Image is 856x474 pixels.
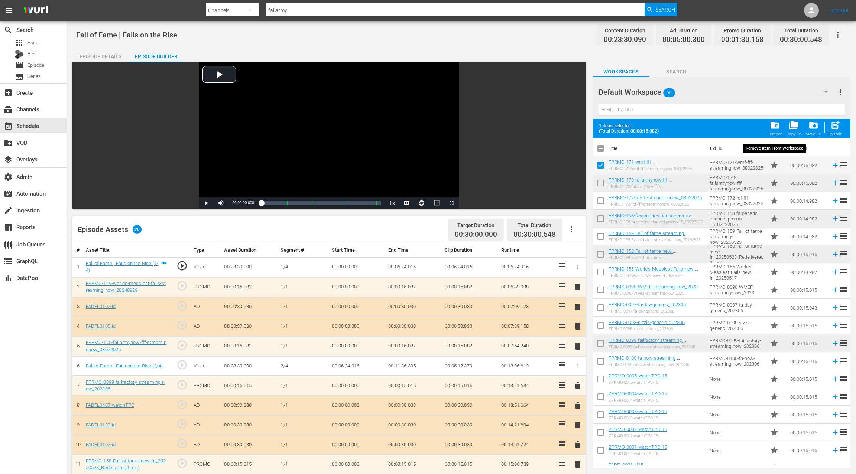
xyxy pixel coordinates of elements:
span: Job Queues [4,240,13,249]
td: FPRMO-159-Fall-of-fame-streaming-now_20250523 [707,228,767,245]
td: 00:06:24.016 [329,356,385,376]
td: 00:00:14.982 [787,210,828,228]
span: Admin [4,173,13,182]
td: 00:06:24.016 [385,257,442,277]
td: 1/1 [278,376,329,396]
svg: Add to Episode [831,339,839,347]
th: Title [609,138,706,159]
div: ZPRMO-0005-watchTPC-15 [609,380,667,385]
button: more_vert [836,83,845,101]
div: FPRMO-0100-fa-now-streaming-now_202306 [609,362,704,367]
span: Promo [770,375,779,383]
td: 00:00:15.082 [442,277,498,297]
span: reorder [839,392,848,401]
a: FPRMO-171-wmf-fff-streamingnow_08022025 [609,159,662,170]
svg: Add to Episode [831,321,839,330]
div: Copy To [787,132,801,137]
button: Episode Details [72,48,128,62]
button: Mute [214,197,228,209]
svg: Add to Episode [831,161,839,169]
td: 00:00:15.015 [787,334,828,352]
span: delete [573,460,582,469]
span: Promo [770,392,779,401]
td: 00:00:00.000 [329,376,385,396]
td: 00:00:00.000 [329,336,385,356]
td: 00:00:15.048 [787,299,828,317]
span: reorder [839,249,848,258]
td: 1/1 [278,297,329,317]
button: delete [573,459,582,470]
div: FPRMO-171-wmf-fff-streamingnow_08022025 [609,166,704,171]
td: 00:00:15.082 [385,277,442,297]
span: delete [573,421,582,429]
td: 5 [72,336,83,356]
div: Bits [15,50,24,59]
span: reorder [839,285,848,294]
span: 00:23:30.090 [604,36,646,44]
div: FPRMO-172-fof-fff-streamingnow_08022025 [609,202,702,207]
td: 00:00:15.015 [787,406,828,424]
span: 00:30:00.548 [780,36,822,44]
a: FPRMO-158-Fall-of-fame-new-fri_20250523_Redelivered(time) [86,458,166,471]
a: FPRMO-170-failarmynow-fff-streamingnow_08022025 [86,340,167,352]
td: 00:00:30.030 [221,297,278,317]
span: reorder [839,321,848,330]
svg: Add to Episode [831,286,839,294]
td: 00:00:14.982 [787,192,828,210]
td: 7 [72,376,83,396]
td: 00:00:15.015 [442,376,498,396]
td: 00:00:30.030 [385,317,442,336]
span: play_circle_outline [176,399,188,410]
button: Move To [803,118,823,139]
td: 3 [72,297,83,317]
span: delete [573,282,582,291]
button: Captions [399,197,414,209]
td: 00:00:30.030 [221,396,278,415]
td: 00:13:06.619 [498,356,555,376]
button: delete [573,321,582,332]
span: 20 [133,225,142,234]
td: Video [191,257,221,277]
span: delete [573,440,582,449]
td: 00:06:39.098 [498,277,555,297]
td: PROMO [191,376,221,396]
span: play_circle_outline [176,280,188,291]
div: Episode Builder [128,48,184,65]
span: Promo [770,232,779,241]
span: delete [573,401,582,410]
button: Episode Builder [128,48,184,62]
td: 9 [72,415,83,435]
td: 1/1 [278,396,329,415]
button: Picture-in-Picture [429,197,444,209]
td: 00:00:15.015 [385,376,442,396]
td: 00:00:15.015 [787,352,828,370]
td: 2 [72,277,83,297]
a: ZPRMO-0005-watchTPC-15 [609,373,667,379]
button: delete [573,341,582,352]
span: delete [573,322,582,331]
svg: Add to Episode [831,215,839,223]
span: Automation [4,189,13,198]
a: ZPRMO-0004-watchTPC-15 [609,391,667,396]
td: 00:00:30.030 [221,317,278,336]
td: FPRMO-0097-fa-day-generic_202306 [707,299,767,317]
a: ZPRMO-0001-watchTPC-15 [609,444,667,450]
td: 00:00:15.015 [787,245,828,263]
span: folder_delete [770,120,780,130]
button: delete [573,282,582,292]
span: play_circle_outline [176,260,188,271]
a: FPRMO-0099-failfactory-streaming-now_202306 [609,337,686,349]
div: FPRMO-158-Fall-of-fame-new-fri_20250523_Redelivered(time) [609,255,704,260]
span: reorder [839,267,848,276]
td: 1/1 [278,336,329,356]
div: FPRMO-168-fa-generic-channel-promo-15_07222025 [609,220,704,225]
td: None [707,388,767,406]
span: Series [27,73,41,80]
th: Asset Duration [221,243,278,257]
td: 00:00:30.030 [442,396,498,415]
td: 6 [72,356,83,376]
td: 1/1 [278,317,329,336]
th: Runtime [498,243,555,257]
td: 00:07:39.158 [498,317,555,336]
button: Play [199,197,214,209]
